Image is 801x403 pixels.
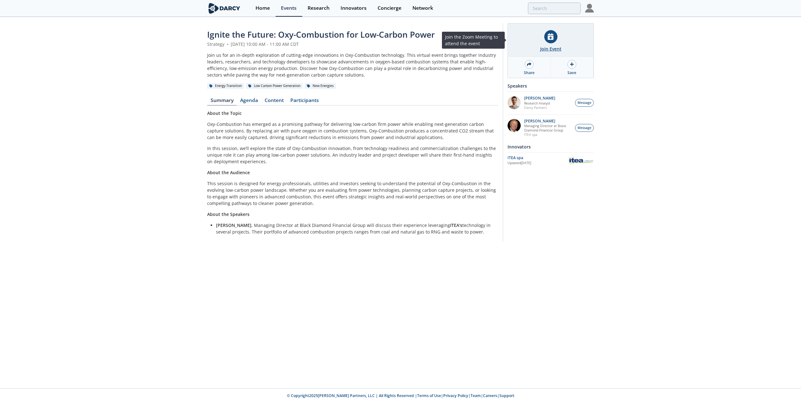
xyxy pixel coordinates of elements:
[207,211,250,217] strong: About the Speakers
[246,83,303,89] div: Low Carbon Power Generation
[524,119,572,123] p: [PERSON_NAME]
[207,110,242,116] strong: About the Topic
[585,4,594,13] img: Profile
[207,3,241,14] img: logo-wide.svg
[207,52,498,78] div: Join us for an in-depth exploration of cutting-edge innovations in Oxy-Combustion technology. Thi...
[508,141,594,152] div: Innovators
[483,393,497,398] a: Careers
[508,161,567,166] div: Updated [DATE]
[287,98,322,105] a: Participants
[524,105,555,110] p: Darcy Partners
[524,70,535,76] div: Share
[528,3,581,14] input: Advanced Search
[261,98,287,105] a: Content
[540,46,562,52] div: Join Event
[216,222,251,228] strong: [PERSON_NAME]
[378,6,401,11] div: Concierge
[508,155,567,161] div: ITEA spa
[412,6,433,11] div: Network
[567,70,576,76] div: Save
[341,6,367,11] div: Innovators
[207,83,244,89] div: Energy Transition
[207,121,498,141] p: Oxy-Combustion has emerged as a promising pathway for delivering low-carbon firm power while enab...
[207,145,498,165] p: In this session, we’ll explore the state of Oxy-Combustion innovation, from technology readiness ...
[524,96,555,100] p: [PERSON_NAME]
[207,98,237,105] a: Summary
[216,222,494,235] li: , Managing Director at Black Diamond Financial Group will discuss their experience leveraging tec...
[237,98,261,105] a: Agenda
[575,124,594,132] button: Message
[417,393,441,398] a: Terms of Use
[207,169,250,175] strong: About the Audience
[575,99,594,107] button: Message
[450,222,462,228] strong: ITEA's
[207,41,498,47] div: Strategy [DATE] 10:00 AM - 11:00 AM CDT
[524,124,572,132] p: Managing Director at Black Diamond Financial Group
[308,6,330,11] div: Research
[508,80,594,91] div: Speakers
[508,155,594,166] a: ITEA spa Updated[DATE] ITEA spa
[567,156,594,165] img: ITEA spa
[168,393,633,399] p: © Copyright 2025 [PERSON_NAME] Partners, LLC | All Rights Reserved | | | | |
[508,119,521,132] img: 5c882eca-8b14-43be-9dc2-518e113e9a37
[508,96,521,109] img: e78dc165-e339-43be-b819-6f39ce58aec6
[578,126,591,131] span: Message
[578,100,591,105] span: Message
[499,393,514,398] a: Support
[470,393,481,398] a: Team
[207,29,435,40] span: Ignite the Future: Oxy-Combustion for Low-Carbon Power
[255,6,270,11] div: Home
[226,41,229,47] span: •
[524,132,572,137] p: ITEA spa
[305,83,336,89] div: New Energies
[443,393,468,398] a: Privacy Policy
[524,101,555,105] p: Research Analyst
[281,6,297,11] div: Events
[207,180,498,207] p: This session is designed for energy professionals, utilities and investors seeking to understand ...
